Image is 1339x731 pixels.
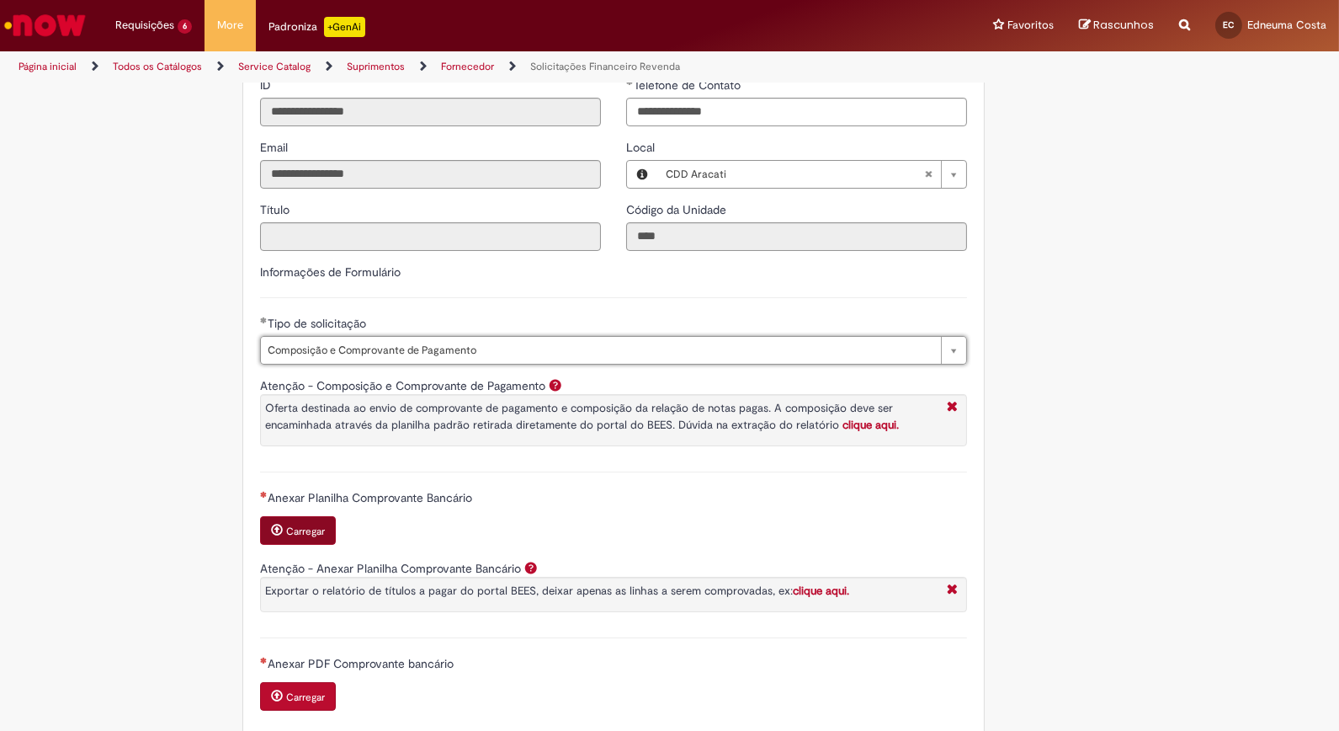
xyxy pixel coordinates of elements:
input: Título [260,222,601,251]
span: Ajuda para Atenção - Anexar Planilha Comprovante Bancário [521,561,541,574]
button: Local, Visualizar este registro CDD Aracati [627,161,657,188]
input: ID [260,98,601,126]
button: Carregar anexo de Anexar Planilha Comprovante Bancário Required [260,516,336,545]
span: Necessários [260,657,268,664]
span: Favoritos [1007,17,1054,34]
label: Somente leitura - Código da Unidade [626,201,730,218]
a: Suprimentos [347,60,405,73]
a: Fornecedor [441,60,494,73]
label: Somente leitura - Título [260,201,293,218]
span: Local [626,140,658,155]
label: Somente leitura - ID [260,77,274,93]
label: Informações de Formulário [260,264,401,280]
span: Exportar o relatório de títulos a pagar do portal BEES, deixar apenas as linhas a serem comprovad... [265,584,849,598]
span: Oferta destinada ao envio de comprovante de pagamento e composição da relação de notas pagas. A c... [265,401,899,432]
a: Service Catalog [238,60,311,73]
i: Fechar More information Por question_atencao [943,399,962,417]
span: Obrigatório Preenchido [260,317,268,323]
span: EC [1224,19,1235,30]
i: Fechar More information Por question_atencao_comprovante_bancario [943,582,962,600]
span: Requisições [115,17,174,34]
abbr: Limpar campo Local [916,161,941,188]
label: Atenção - Composição e Comprovante de Pagamento [260,378,545,393]
label: Atenção - Anexar Planilha Comprovante Bancário [260,561,521,576]
span: Edneuma Costa [1247,18,1326,32]
a: Rascunhos [1079,18,1154,34]
a: CDD AracatiLimpar campo Local [657,161,966,188]
div: Padroniza [268,17,365,37]
span: Somente leitura - Código da Unidade [626,202,730,217]
label: Somente leitura - Email [260,139,291,156]
button: Carregar anexo de Anexar PDF Comprovante bancário Required [260,682,336,711]
span: Ajuda para Atenção - Composição e Comprovante de Pagamento [545,378,566,392]
span: Somente leitura - Email [260,140,291,155]
span: Anexar PDF Comprovante bancário [268,656,457,671]
input: Telefone de Contato [626,98,967,126]
input: Email [260,160,601,189]
p: +GenAi [324,17,365,37]
a: Solicitações Financeiro Revenda [530,60,680,73]
a: Todos os Catálogos [113,60,202,73]
small: Carregar [286,525,325,538]
a: clique aqui. [793,584,849,598]
input: Código da Unidade [626,222,967,251]
span: Rascunhos [1093,17,1154,33]
a: clique aqui. [842,418,899,432]
a: Página inicial [19,60,77,73]
span: 6 [178,19,192,34]
span: Somente leitura - Título [260,202,293,217]
span: Obrigatório Preenchido [626,78,634,85]
img: ServiceNow [2,8,88,42]
small: Carregar [286,691,325,704]
span: CDD Aracati [666,161,924,188]
span: Necessários [260,491,268,498]
span: Telefone de Contato [634,77,744,93]
span: Tipo de solicitação [268,316,369,331]
span: More [217,17,243,34]
ul: Trilhas de página [13,51,880,83]
span: Composição e Comprovante de Pagamento [268,337,933,364]
span: Anexar Planilha Comprovante Bancário [268,490,476,505]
